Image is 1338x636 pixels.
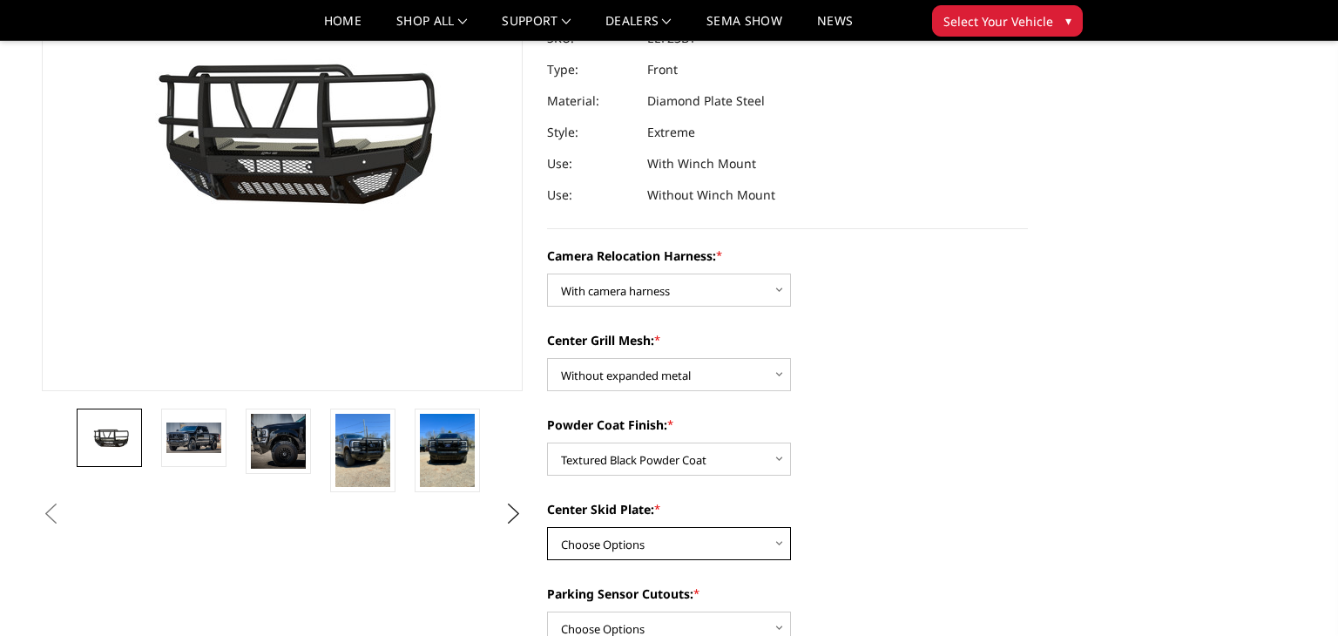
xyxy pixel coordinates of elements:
a: Home [324,15,362,40]
img: 2023-2025 Ford F250-350 - T2 Series - Extreme Front Bumper (receiver or winch) [251,414,306,469]
dt: Type: [547,54,634,85]
label: Powder Coat Finish: [547,416,1028,434]
label: Parking Sensor Cutouts: [547,585,1028,603]
dt: Style: [547,117,634,148]
dt: Use: [547,179,634,211]
img: 2023-2025 Ford F250-350 - T2 Series - Extreme Front Bumper (receiver or winch) [82,423,137,453]
button: Select Your Vehicle [932,5,1083,37]
label: Camera Relocation Harness: [547,247,1028,265]
img: 2023-2025 Ford F250-350 - T2 Series - Extreme Front Bumper (receiver or winch) [420,414,475,487]
span: ▾ [1065,11,1071,30]
img: 2023-2025 Ford F250-350 - T2 Series - Extreme Front Bumper (receiver or winch) [166,423,221,452]
span: Select Your Vehicle [943,12,1053,30]
label: Center Grill Mesh: [547,331,1028,349]
a: Dealers [605,15,672,40]
a: News [817,15,853,40]
dd: Extreme [647,117,695,148]
dt: Material: [547,85,634,117]
button: Next [501,501,527,527]
dd: With Winch Mount [647,148,756,179]
dd: Front [647,54,678,85]
img: 2023-2025 Ford F250-350 - T2 Series - Extreme Front Bumper (receiver or winch) [335,414,390,487]
dd: Diamond Plate Steel [647,85,765,117]
a: SEMA Show [706,15,782,40]
label: Center Skid Plate: [547,500,1028,518]
a: Support [502,15,571,40]
dt: Use: [547,148,634,179]
a: shop all [396,15,467,40]
dd: Without Winch Mount [647,179,775,211]
button: Previous [37,501,64,527]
